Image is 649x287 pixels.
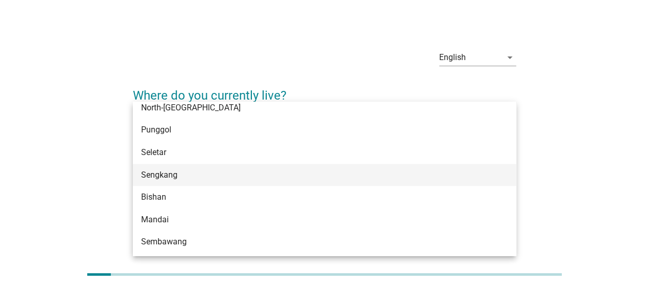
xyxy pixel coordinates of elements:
div: Seletar [141,146,477,159]
h2: Where do you currently live? [133,76,516,105]
div: English [439,53,466,62]
div: North-[GEOGRAPHIC_DATA] [141,102,477,114]
div: Sembawang [141,236,477,248]
i: arrow_drop_down [504,51,516,64]
div: Bishan [141,191,477,203]
div: Sengkang [141,169,477,181]
div: Punggol [141,124,477,136]
div: Mandai [141,214,477,226]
